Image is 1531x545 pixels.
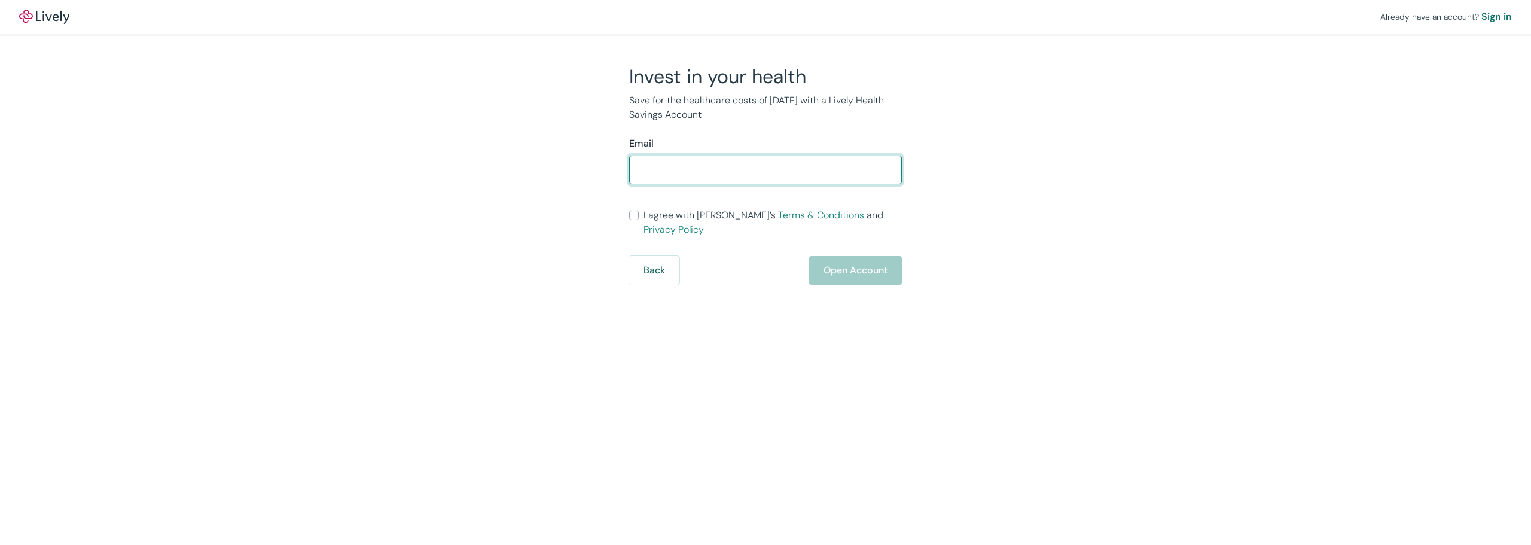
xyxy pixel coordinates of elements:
span: I agree with [PERSON_NAME]’s and [643,208,902,237]
div: Already have an account? [1380,10,1512,24]
label: Email [629,136,654,151]
a: Sign in [1481,10,1512,24]
a: Privacy Policy [643,223,704,236]
h2: Invest in your health [629,65,902,89]
a: LivelyLively [19,10,69,24]
a: Terms & Conditions [778,209,864,221]
img: Lively [19,10,69,24]
button: Back [629,256,679,285]
p: Save for the healthcare costs of [DATE] with a Lively Health Savings Account [629,93,902,122]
